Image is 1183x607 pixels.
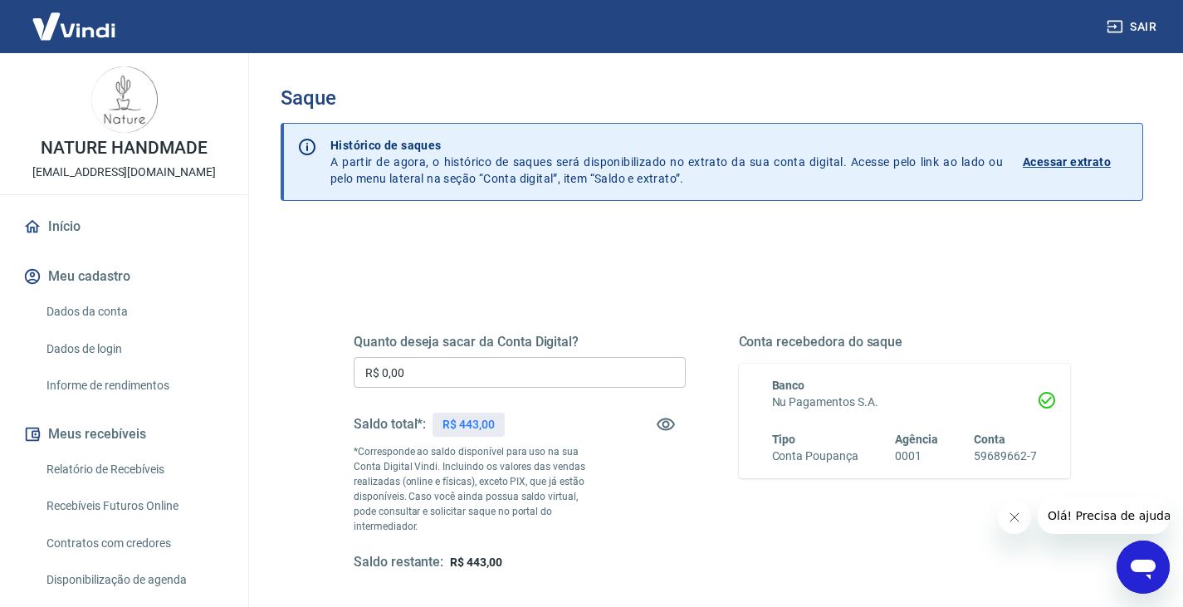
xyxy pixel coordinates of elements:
[354,334,686,350] h5: Quanto deseja sacar da Conta Digital?
[354,444,603,534] p: *Corresponde ao saldo disponível para uso na sua Conta Digital Vindi. Incluindo os valores das ve...
[32,164,216,181] p: [EMAIL_ADDRESS][DOMAIN_NAME]
[442,416,495,433] p: R$ 443,00
[20,416,228,453] button: Meus recebíveis
[20,1,128,51] img: Vindi
[20,208,228,245] a: Início
[330,137,1003,187] p: A partir de agora, o histórico de saques será disponibilizado no extrato da sua conta digital. Ac...
[40,295,228,329] a: Dados da conta
[772,433,796,446] span: Tipo
[1117,541,1170,594] iframe: Botão para abrir a janela de mensagens
[450,556,502,569] span: R$ 443,00
[40,453,228,487] a: Relatório de Recebíveis
[40,526,228,560] a: Contratos com credores
[974,448,1037,465] h6: 59689662-7
[354,554,443,571] h5: Saldo restante:
[895,433,938,446] span: Agência
[330,137,1003,154] p: Histórico de saques
[20,258,228,295] button: Meu cadastro
[739,334,1071,350] h5: Conta recebedora do saque
[40,369,228,403] a: Informe de rendimentos
[91,66,158,133] img: 59fde7fa-4d78-431c-b774-20dfa76f3ccb.jpeg
[281,86,1143,110] h3: Saque
[10,12,139,25] span: Olá! Precisa de ajuda?
[41,140,207,157] p: NATURE HANDMADE
[772,394,1038,411] h6: Nu Pagamentos S.A.
[1038,497,1170,534] iframe: Mensagem da empresa
[1103,12,1163,42] button: Sair
[998,501,1031,534] iframe: Fechar mensagem
[772,448,858,465] h6: Conta Poupança
[40,332,228,366] a: Dados de login
[354,416,426,433] h5: Saldo total*:
[974,433,1005,446] span: Conta
[40,563,228,597] a: Disponibilização de agenda
[40,489,228,523] a: Recebíveis Futuros Online
[1023,137,1129,187] a: Acessar extrato
[895,448,938,465] h6: 0001
[1023,154,1111,170] p: Acessar extrato
[772,379,805,392] span: Banco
